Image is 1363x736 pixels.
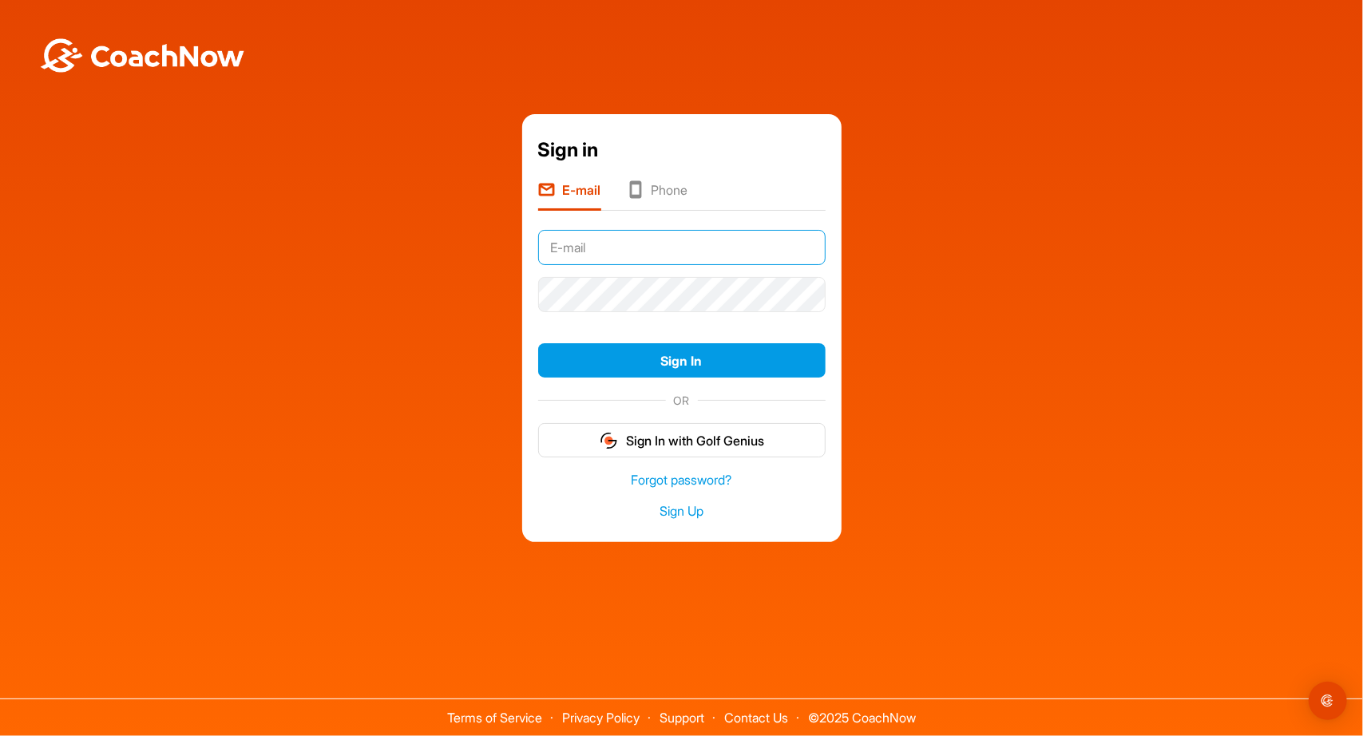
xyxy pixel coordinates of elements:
[562,710,640,726] a: Privacy Policy
[538,423,826,457] button: Sign In with Golf Genius
[538,230,826,265] input: E-mail
[538,180,601,211] li: E-mail
[538,136,826,164] div: Sign in
[599,431,619,450] img: gg_logo
[447,710,542,726] a: Terms of Service
[538,502,826,520] a: Sign Up
[627,180,688,211] li: Phone
[660,710,704,726] a: Support
[1309,682,1347,720] div: Open Intercom Messenger
[538,343,826,378] button: Sign In
[666,392,698,409] span: OR
[800,699,924,724] span: © 2025 CoachNow
[38,38,246,73] img: BwLJSsUCoWCh5upNqxVrqldRgqLPVwmV24tXu5FoVAoFEpwwqQ3VIfuoInZCoVCoTD4vwADAC3ZFMkVEQFDAAAAAElFTkSuQmCC
[538,471,826,489] a: Forgot password?
[724,710,788,726] a: Contact Us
